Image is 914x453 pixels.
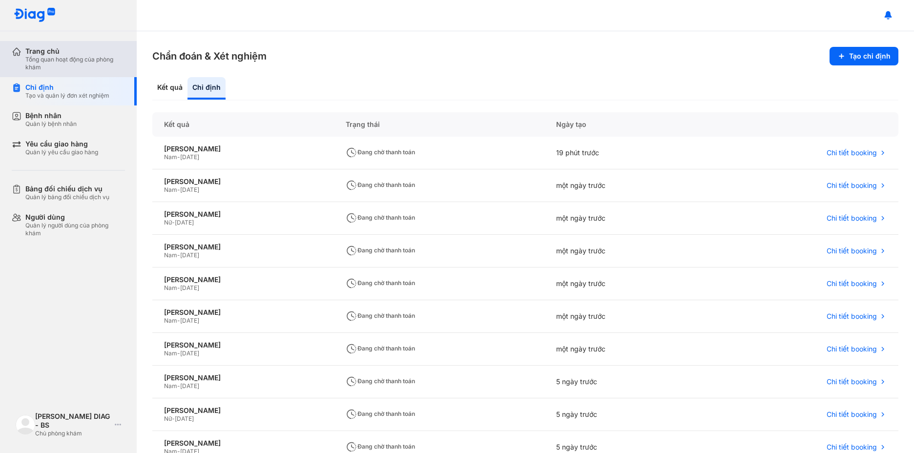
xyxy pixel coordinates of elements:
div: [PERSON_NAME] [164,144,322,153]
span: Chi tiết booking [827,279,877,288]
div: [PERSON_NAME] [164,243,322,251]
span: Chi tiết booking [827,377,877,386]
span: - [177,153,180,161]
span: Nam [164,186,177,193]
span: Nam [164,317,177,324]
span: - [177,284,180,291]
div: một ngày trước [544,268,709,300]
span: Chi tiết booking [827,312,877,321]
div: Bảng đối chiếu dịch vụ [25,185,109,193]
span: Chi tiết booking [827,345,877,353]
div: Ngày tạo [544,112,709,137]
div: Kết quả [152,77,187,100]
span: [DATE] [180,186,199,193]
div: một ngày trước [544,169,709,202]
span: Đang chờ thanh toán [346,148,415,156]
span: - [177,251,180,259]
span: Chi tiết booking [827,214,877,223]
div: [PERSON_NAME] [164,177,322,186]
div: Trạng thái [334,112,544,137]
div: Tạo và quản lý đơn xét nghiệm [25,92,109,100]
div: [PERSON_NAME] [164,210,322,219]
span: [DATE] [180,382,199,390]
span: Chi tiết booking [827,181,877,190]
img: logo [16,415,35,434]
span: [DATE] [175,219,194,226]
span: - [177,317,180,324]
span: - [177,382,180,390]
span: Nam [164,382,177,390]
div: Quản lý yêu cầu giao hàng [25,148,98,156]
div: Quản lý người dùng của phòng khám [25,222,125,237]
span: Chi tiết booking [827,410,877,419]
span: Đang chờ thanh toán [346,181,415,188]
span: Đang chờ thanh toán [346,279,415,287]
span: [DATE] [180,153,199,161]
div: một ngày trước [544,202,709,235]
span: Đang chờ thanh toán [346,247,415,254]
span: Chi tiết booking [827,148,877,157]
span: Đang chờ thanh toán [346,410,415,417]
div: Chỉ định [25,83,109,92]
div: Quản lý bệnh nhân [25,120,77,128]
span: - [177,186,180,193]
div: [PERSON_NAME] [164,308,322,317]
div: Yêu cầu giao hàng [25,140,98,148]
div: [PERSON_NAME] [164,341,322,350]
span: - [172,415,175,422]
div: Quản lý bảng đối chiếu dịch vụ [25,193,109,201]
div: một ngày trước [544,300,709,333]
span: [DATE] [175,415,194,422]
span: Nam [164,251,177,259]
div: Tổng quan hoạt động của phòng khám [25,56,125,71]
span: Chi tiết booking [827,443,877,452]
span: Đang chờ thanh toán [346,377,415,385]
div: 5 ngày trước [544,366,709,398]
span: Nữ [164,415,172,422]
div: [PERSON_NAME] [164,275,322,284]
button: Tạo chỉ định [830,47,898,65]
div: Người dùng [25,213,125,222]
div: Chỉ định [187,77,226,100]
span: [DATE] [180,284,199,291]
span: [DATE] [180,350,199,357]
div: Chủ phòng khám [35,430,111,437]
div: 5 ngày trước [544,398,709,431]
span: [DATE] [180,251,199,259]
img: logo [14,8,56,23]
span: Nam [164,350,177,357]
div: Bệnh nhân [25,111,77,120]
div: [PERSON_NAME] [164,406,322,415]
div: một ngày trước [544,333,709,366]
span: Chi tiết booking [827,247,877,255]
div: [PERSON_NAME] [164,439,322,448]
div: Trang chủ [25,47,125,56]
span: Đang chờ thanh toán [346,345,415,352]
span: - [177,350,180,357]
div: Kết quả [152,112,334,137]
div: một ngày trước [544,235,709,268]
span: [DATE] [180,317,199,324]
span: - [172,219,175,226]
span: Đang chờ thanh toán [346,312,415,319]
h3: Chẩn đoán & Xét nghiệm [152,49,267,63]
div: [PERSON_NAME] DIAG - BS [35,412,111,430]
span: Đang chờ thanh toán [346,214,415,221]
div: 19 phút trước [544,137,709,169]
div: [PERSON_NAME] [164,373,322,382]
span: Nam [164,153,177,161]
span: Đang chờ thanh toán [346,443,415,450]
span: Nữ [164,219,172,226]
span: Nam [164,284,177,291]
